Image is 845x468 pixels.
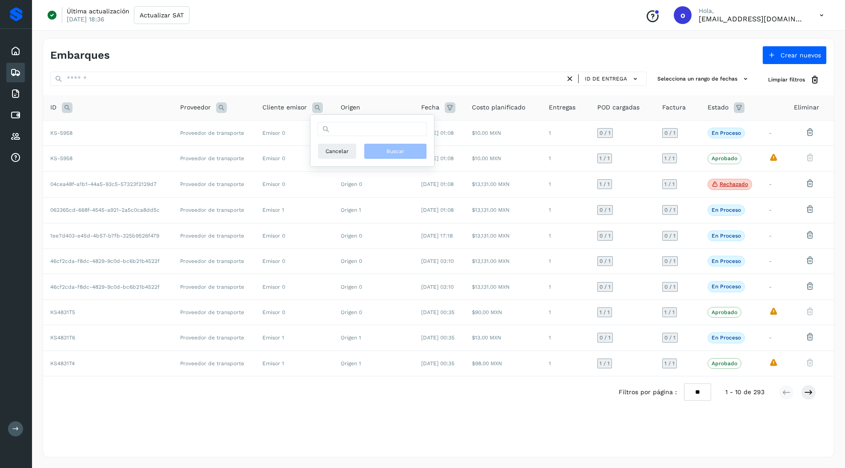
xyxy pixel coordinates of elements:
[465,146,541,171] td: $10.00 MXN
[712,258,741,264] p: En proceso
[712,207,741,213] p: En proceso
[255,120,334,145] td: Emisor 0
[421,130,454,136] span: [DATE] 01:08
[465,325,541,351] td: $13.00 MXN
[421,309,455,315] span: [DATE] 00:35
[794,103,819,112] span: Eliminar
[255,249,334,274] td: Emisor 0
[50,207,160,213] span: 062365cd-668f-4545-a921-2a5c0ca8dd5c
[255,146,334,171] td: Emisor 0
[654,72,754,86] button: Selecciona un rango de fechas
[50,233,159,239] span: 1ee7d403-e45d-4b57-b7fb-325b9526f479
[6,127,25,146] div: Proveedores
[600,258,611,264] span: 0 / 1
[421,335,455,341] span: [DATE] 00:35
[664,233,676,238] span: 0 / 1
[421,360,455,367] span: [DATE] 00:35
[421,258,454,264] span: [DATE] 03:10
[341,335,361,341] span: Origen 1
[542,120,590,145] td: 1
[255,274,334,299] td: Emisor 0
[664,310,675,315] span: 1 / 1
[173,171,255,198] td: Proveedor de transporte
[421,207,454,213] span: [DATE] 01:08
[762,46,827,65] button: Crear nuevos
[50,130,72,136] span: KS-5958
[542,325,590,351] td: 1
[50,360,75,367] span: KS4831T4
[341,284,362,290] span: Origen 0
[712,309,737,315] p: Aprobado
[762,171,787,198] td: -
[664,284,676,290] span: 0 / 1
[465,274,541,299] td: $13,131.00 MXN
[341,207,361,213] span: Origen 1
[600,182,610,187] span: 1 / 1
[600,361,610,366] span: 1 / 1
[664,258,676,264] span: 0 / 1
[262,103,307,112] span: Cliente emisor
[712,283,741,290] p: En proceso
[712,155,737,161] p: Aprobado
[421,155,454,161] span: [DATE] 01:08
[664,156,675,161] span: 1 / 1
[465,249,541,274] td: $13,131.00 MXN
[255,325,334,351] td: Emisor 1
[597,103,640,112] span: POD cargadas
[762,249,787,274] td: -
[720,181,748,187] p: Rechazado
[542,249,590,274] td: 1
[6,84,25,104] div: Facturas
[50,103,56,112] span: ID
[472,103,525,112] span: Costo planificado
[664,207,676,213] span: 0 / 1
[781,52,821,58] span: Crear nuevos
[600,335,611,340] span: 0 / 1
[465,299,541,325] td: $90.00 MXN
[762,198,787,223] td: -
[341,360,361,367] span: Origen 1
[664,335,676,340] span: 0 / 1
[664,182,675,187] span: 1 / 1
[465,198,541,223] td: $13,131.00 MXN
[725,387,765,397] span: 1 - 10 de 293
[542,198,590,223] td: 1
[708,103,728,112] span: Estado
[255,198,334,223] td: Emisor 1
[619,387,677,397] span: Filtros por página :
[762,120,787,145] td: -
[341,309,362,315] span: Origen 0
[180,103,211,112] span: Proveedor
[542,299,590,325] td: 1
[6,105,25,125] div: Cuentas por pagar
[6,148,25,168] div: Analiticas de tarifas
[50,181,157,187] span: 04cea48f-a1b1-44a5-93c5-57323f2129d7
[664,130,676,136] span: 0 / 1
[465,223,541,248] td: $13,131.00 MXN
[421,284,454,290] span: [DATE] 03:10
[50,258,160,264] span: 46cf2cda-f8dc-4829-9c0d-bc6b21b4522f
[255,299,334,325] td: Emisor 0
[255,171,334,198] td: Emisor 0
[712,233,741,239] p: En proceso
[582,73,643,85] button: ID de entrega
[600,156,610,161] span: 1 / 1
[341,181,362,187] span: Origen 0
[50,155,72,161] span: KS-5958
[465,171,541,198] td: $13,131.00 MXN
[255,351,334,376] td: Emisor 1
[50,309,75,315] span: KS4831T5
[134,6,189,24] button: Actualizar SAT
[173,120,255,145] td: Proveedor de transporte
[6,41,25,61] div: Inicio
[50,49,110,62] h4: Embarques
[542,146,590,171] td: 1
[542,274,590,299] td: 1
[600,284,611,290] span: 0 / 1
[762,325,787,351] td: -
[173,223,255,248] td: Proveedor de transporte
[712,360,737,367] p: Aprobado
[465,351,541,376] td: $98.00 MXN
[255,223,334,248] td: Emisor 0
[67,7,129,15] p: Última actualización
